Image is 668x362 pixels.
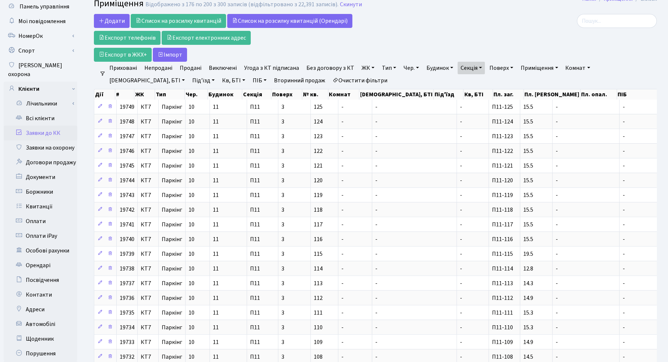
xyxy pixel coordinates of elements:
[401,62,422,74] a: Чер.
[189,206,194,214] span: 10
[375,162,377,170] span: -
[556,191,558,199] span: -
[375,118,377,126] span: -
[120,265,134,273] span: 19738
[281,279,284,287] span: 3
[4,302,77,317] a: Адреси
[4,199,77,214] a: Квитанції
[189,250,194,258] span: 10
[314,279,323,287] span: 113
[141,310,155,316] span: КТ7
[141,62,175,74] a: Непродані
[623,309,625,317] span: -
[250,250,260,258] span: П11
[281,235,284,243] span: 3
[623,206,625,214] span: -
[623,265,625,273] span: -
[4,82,77,96] a: Клієнти
[271,89,302,100] th: Поверх
[281,265,284,273] span: 3
[423,62,456,74] a: Будинок
[4,14,77,29] a: Мої повідомлення
[464,89,493,100] th: Кв, БТІ
[314,162,323,170] span: 121
[141,295,155,301] span: КТ7
[120,147,134,155] span: 19746
[213,162,219,170] span: 11
[4,214,77,229] a: Оплати
[120,132,134,140] span: 19747
[460,279,462,287] span: -
[189,279,194,287] span: 10
[4,29,77,43] a: НомерОк
[523,191,533,199] span: 15.5
[341,265,344,273] span: -
[314,265,323,273] span: 114
[486,62,516,74] a: Поверх
[250,118,260,126] span: П11
[556,132,558,140] span: -
[577,14,657,28] input: Пошук...
[99,17,125,25] span: Додати
[4,140,77,155] a: Заявки на охорону
[460,294,462,302] span: -
[120,250,134,258] span: 19739
[213,191,219,199] span: 11
[162,295,182,301] span: Паркінг
[623,103,625,111] span: -
[141,266,155,272] span: КТ7
[4,243,77,258] a: Особові рахунки
[375,279,377,287] span: -
[314,206,323,214] span: 118
[523,206,533,214] span: 15.5
[375,191,377,199] span: -
[250,279,260,287] span: П11
[460,118,462,126] span: -
[213,235,219,243] span: 11
[120,309,134,317] span: 19735
[375,294,377,302] span: -
[493,89,524,100] th: Пл. заг.
[141,192,155,198] span: КТ7
[206,62,240,74] a: Виключені
[460,309,462,317] span: -
[623,279,625,287] span: -
[492,279,513,287] span: П11-113
[492,221,513,229] span: П11-117
[162,236,182,242] span: Паркінг
[4,43,77,58] a: Спорт
[623,294,625,302] span: -
[281,221,284,229] span: 3
[341,103,344,111] span: -
[120,235,134,243] span: 19740
[302,89,328,100] th: № кв.
[314,191,323,199] span: 119
[162,310,182,316] span: Паркінг
[250,162,260,170] span: П11
[281,206,284,214] span: 3
[242,89,271,100] th: Секція
[162,133,182,139] span: Паркінг
[556,147,558,155] span: -
[189,118,194,126] span: 10
[375,103,377,111] span: -
[189,221,194,229] span: 10
[189,162,194,170] span: 10
[281,176,284,184] span: 3
[271,74,328,87] a: Вторинний продаж
[341,221,344,229] span: -
[523,221,533,229] span: 15.5
[556,294,558,302] span: -
[341,191,344,199] span: -
[281,132,284,140] span: 3
[623,147,625,155] span: -
[492,235,513,243] span: П11-116
[328,89,360,100] th: Комнат
[4,346,77,361] a: Порушення
[189,132,194,140] span: 10
[460,191,462,199] span: -
[4,258,77,273] a: Орендарі
[162,104,182,110] span: Паркінг
[375,206,377,214] span: -
[141,148,155,154] span: КТ7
